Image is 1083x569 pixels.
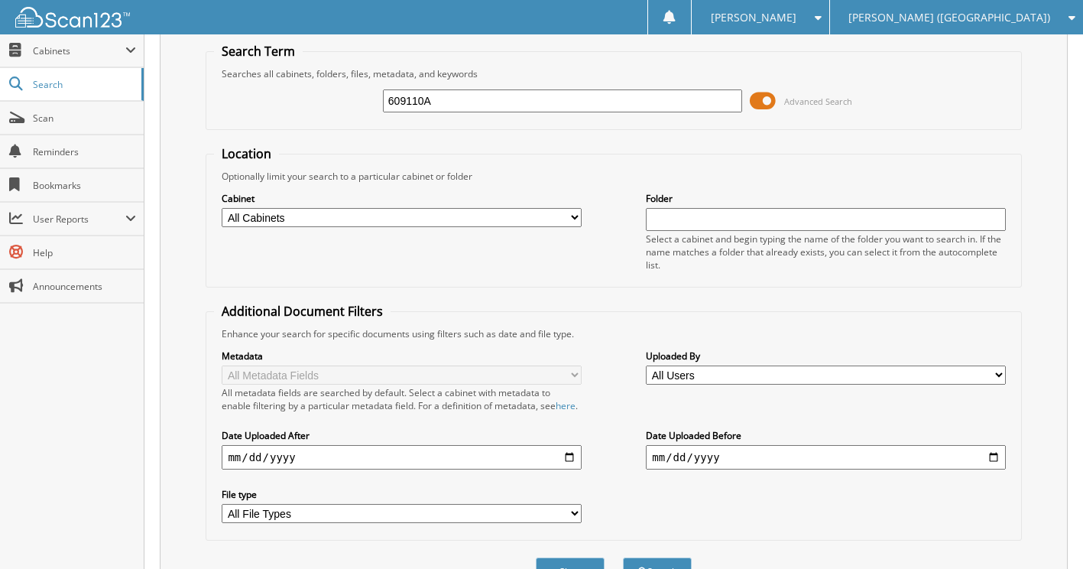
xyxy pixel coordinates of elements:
[33,112,136,125] span: Scan
[33,179,136,192] span: Bookmarks
[646,429,1005,442] label: Date Uploaded Before
[848,13,1050,22] span: [PERSON_NAME] ([GEOGRAPHIC_DATA])
[214,145,279,162] legend: Location
[222,386,581,412] div: All metadata fields are searched by default. Select a cabinet with metadata to enable filtering b...
[33,78,134,91] span: Search
[33,246,136,259] span: Help
[646,350,1005,363] label: Uploaded By
[711,13,796,22] span: [PERSON_NAME]
[214,303,391,320] legend: Additional Document Filters
[214,67,1013,80] div: Searches all cabinets, folders, files, metadata, and keywords
[646,232,1005,271] div: Select a cabinet and begin typing the name of the folder you want to search in. If the name match...
[222,488,581,501] label: File type
[646,445,1005,470] input: end
[15,7,130,28] img: scan123-logo-white.svg
[33,213,125,226] span: User Reports
[784,96,852,107] span: Advanced Search
[214,327,1013,340] div: Enhance your search for specific documents using filters such as date and file type.
[222,192,581,205] label: Cabinet
[214,43,303,60] legend: Search Term
[33,280,136,293] span: Announcements
[33,145,136,158] span: Reminders
[214,170,1013,183] div: Optionally limit your search to a particular cabinet or folder
[33,44,125,57] span: Cabinets
[222,445,581,470] input: start
[222,429,581,442] label: Date Uploaded After
[556,399,576,412] a: here
[222,350,581,363] label: Metadata
[646,192,1005,205] label: Folder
